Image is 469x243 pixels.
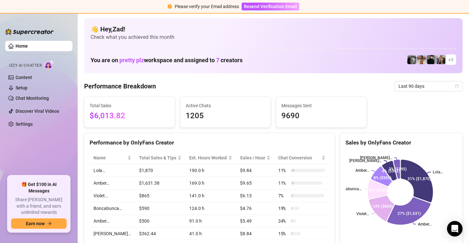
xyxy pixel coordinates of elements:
td: $500 [135,215,186,227]
div: Please verify your Email address [175,3,239,10]
td: 124.0 h [185,202,236,215]
span: Izzy AI Chatter [9,63,42,69]
a: Chat Monitoring [16,96,49,101]
td: $5.49 [236,215,274,227]
h4: Performance Breakdown [84,82,156,91]
span: Active Chats [186,102,266,109]
span: $6,013.82 [90,110,169,122]
text: Violet… [356,212,369,216]
span: calendar [455,84,459,88]
span: Check what you achieved this month [91,34,456,41]
span: 11 % [278,179,289,187]
td: Lola… [90,164,135,177]
th: Sales / Hour [236,152,274,164]
div: Sales by OnlyFans Creator [345,138,457,147]
div: Open Intercom Messenger [447,221,463,237]
span: Resend Verification Email [244,4,297,9]
a: Discover Viral Videos [16,109,59,114]
text: Lola… [433,170,443,175]
span: Last 90 days [398,81,459,91]
span: Earn now [26,221,45,226]
td: $1,631.38 [135,177,186,190]
div: Est. Hours Worked [189,154,227,161]
text: [PERSON_NAME]… [349,158,382,163]
img: Amber [407,55,416,64]
text: Amber… [418,222,431,226]
span: Messages Sent [281,102,361,109]
td: $4.76 [236,202,274,215]
span: Name [93,154,126,161]
td: $9.84 [236,164,274,177]
a: Home [16,43,28,49]
th: Total Sales & Tips [135,152,186,164]
div: Performance by OnlyFans Creator [90,138,329,147]
td: $1,870 [135,164,186,177]
td: $590 [135,202,186,215]
th: Name [90,152,135,164]
img: Amber [417,55,426,64]
span: 9690 [281,110,361,122]
td: Boncabunca… [90,202,135,215]
th: Chat Conversion [274,152,329,164]
td: 41.0 h [185,227,236,240]
a: Setup [16,85,27,90]
button: Earn nowarrow-right [11,218,67,229]
span: 7 % [278,192,289,199]
td: $8.84 [236,227,274,240]
td: 141.0 h [185,190,236,202]
td: 169.0 h [185,177,236,190]
span: pretty plz [119,57,144,64]
td: $6.13 [236,190,274,202]
text: Amber… [355,168,369,173]
span: + 3 [448,56,453,63]
img: Camille [427,55,436,64]
td: Violet… [90,190,135,202]
span: 11 % [278,167,289,174]
span: Chat Conversion [278,154,320,161]
span: 7 [216,57,219,64]
td: 91.0 h [185,215,236,227]
td: Amber… [90,215,135,227]
img: logo-BBDzfeDw.svg [5,29,54,35]
td: [PERSON_NAME]… [90,227,135,240]
h4: 👋 Hey, Zad ! [91,25,456,34]
span: Total Sales & Tips [139,154,177,161]
text: [PERSON_NAME]… [360,156,392,160]
text: Boncabunca… [337,187,362,191]
td: 190.0 h [185,164,236,177]
a: Content [16,75,32,80]
span: exclamation-circle [168,4,172,9]
span: 15 % [278,230,289,237]
span: Share [PERSON_NAME] with a friend, and earn unlimited rewards [11,197,67,216]
td: $865 [135,190,186,202]
img: Violet [436,55,445,64]
h1: You are on workspace and assigned to creators [91,57,243,64]
span: Total Sales [90,102,169,109]
td: Amber… [90,177,135,190]
span: Sales / Hour [240,154,265,161]
span: 1205 [186,110,266,122]
img: AI Chatter [44,60,54,69]
span: 19 % [278,205,289,212]
td: $362.44 [135,227,186,240]
span: 🎁 Get $100 in AI Messages [11,181,67,194]
span: arrow-right [47,221,52,226]
span: 34 % [278,217,289,225]
button: Resend Verification Email [242,3,299,10]
td: $9.65 [236,177,274,190]
a: Settings [16,121,33,127]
